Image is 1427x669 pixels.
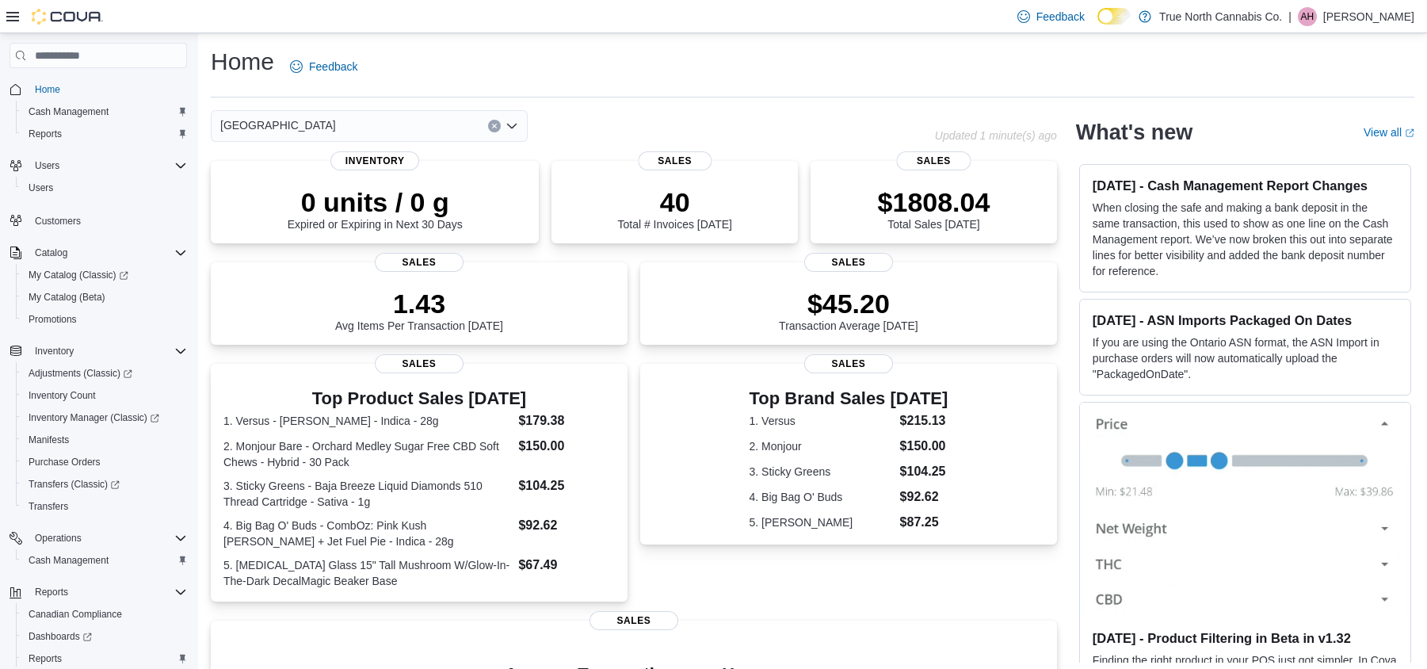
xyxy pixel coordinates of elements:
span: Inventory Manager (Classic) [29,411,159,424]
span: Inventory Count [29,389,96,402]
span: Home [35,83,60,96]
span: Manifests [29,434,69,446]
span: Sales [375,253,464,272]
span: My Catalog (Classic) [29,269,128,281]
a: My Catalog (Classic) [22,266,135,285]
a: Adjustments (Classic) [16,362,193,384]
span: Inventory [35,345,74,357]
dt: 4. Big Bag O' Buds - CombOz: Pink Kush [PERSON_NAME] + Jet Fuel Pie - Indica - 28g [223,518,512,549]
h2: What's new [1076,120,1192,145]
span: Manifests [22,430,187,449]
span: Cash Management [22,102,187,121]
span: Transfers (Classic) [22,475,187,494]
input: Dark Mode [1097,8,1131,25]
dt: 4. Big Bag O' Buds [750,489,894,505]
nav: Complex example [10,71,187,667]
span: Reports [22,649,187,668]
span: Sales [804,253,893,272]
button: Cash Management [16,101,193,123]
span: Promotions [22,310,187,329]
span: Dashboards [29,630,92,643]
button: Customers [3,208,193,231]
h1: Home [211,46,274,78]
button: Operations [29,529,88,548]
p: Updated 1 minute(s) ago [935,129,1057,142]
a: Feedback [284,51,364,82]
dt: 2. Monjour Bare - Orchard Medley Sugar Free CBD Soft Chews - Hybrid - 30 Pack [223,438,512,470]
a: Transfers (Classic) [22,475,126,494]
span: My Catalog (Beta) [29,291,105,304]
h3: Top Brand Sales [DATE] [750,389,948,408]
h3: [DATE] - Product Filtering in Beta in v1.32 [1093,630,1398,646]
span: Cash Management [29,554,109,567]
a: View allExternal link [1364,126,1414,139]
a: Customers [29,212,87,231]
span: Feedback [309,59,357,75]
a: Promotions [22,310,83,329]
button: Open list of options [506,120,518,132]
a: Dashboards [22,627,98,646]
p: 1.43 [335,288,503,319]
span: Inventory Count [22,386,187,405]
span: Reports [35,586,68,598]
button: Canadian Compliance [16,603,193,625]
span: Purchase Orders [22,453,187,472]
a: Home [29,80,67,99]
button: Transfers [16,495,193,518]
h3: [DATE] - ASN Imports Packaged On Dates [1093,312,1398,328]
p: When closing the safe and making a bank deposit in the same transaction, this used to show as one... [1093,200,1398,279]
span: Transfers [22,497,187,516]
span: Cash Management [22,551,187,570]
span: My Catalog (Beta) [22,288,187,307]
span: [GEOGRAPHIC_DATA] [220,116,336,135]
span: Inventory [330,151,419,170]
span: My Catalog (Classic) [22,266,187,285]
a: Transfers [22,497,74,516]
a: Adjustments (Classic) [22,364,139,383]
button: Clear input [488,120,501,132]
dd: $215.13 [900,411,948,430]
dt: 2. Monjour [750,438,894,454]
img: Cova [32,9,103,25]
dd: $87.25 [900,513,948,532]
dt: 3. Sticky Greens [750,464,894,480]
span: Operations [35,532,82,545]
p: True North Cannabis Co. [1159,7,1282,26]
button: Manifests [16,429,193,451]
a: Users [22,178,59,197]
span: AH [1301,7,1314,26]
button: Inventory [29,342,80,361]
a: My Catalog (Beta) [22,288,112,307]
button: Purchase Orders [16,451,193,473]
p: | [1288,7,1292,26]
button: Users [16,177,193,199]
div: Alex Hutchings [1298,7,1317,26]
dd: $179.38 [518,411,614,430]
svg: External link [1405,128,1414,138]
span: Catalog [35,247,67,259]
dd: $150.00 [900,437,948,456]
span: Dashboards [22,627,187,646]
div: Total Sales [DATE] [878,186,990,231]
span: Sales [375,354,464,373]
button: Inventory Count [16,384,193,407]
p: $1808.04 [878,186,990,218]
button: Cash Management [16,549,193,572]
span: Transfers [29,500,68,513]
button: Operations [3,527,193,549]
span: Canadian Compliance [22,605,187,624]
span: Reports [29,583,187,602]
span: Users [29,156,187,175]
span: Sales [897,151,971,170]
dt: 3. Sticky Greens - Baja Breeze Liquid Diamonds 510 Thread Cartridge - Sativa - 1g [223,478,512,510]
dt: 5. [MEDICAL_DATA] Glass 15" Tall Mushroom W/Glow-In-The-Dark DecalMagic Beaker Base [223,557,512,589]
span: Adjustments (Classic) [29,367,132,380]
p: If you are using the Ontario ASN format, the ASN Import in purchase orders will now automatically... [1093,334,1398,382]
a: Inventory Manager (Classic) [22,408,166,427]
div: Transaction Average [DATE] [779,288,918,332]
a: Reports [22,649,68,668]
a: Inventory Manager (Classic) [16,407,193,429]
span: Operations [29,529,187,548]
span: Purchase Orders [29,456,101,468]
dd: $104.25 [900,462,948,481]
